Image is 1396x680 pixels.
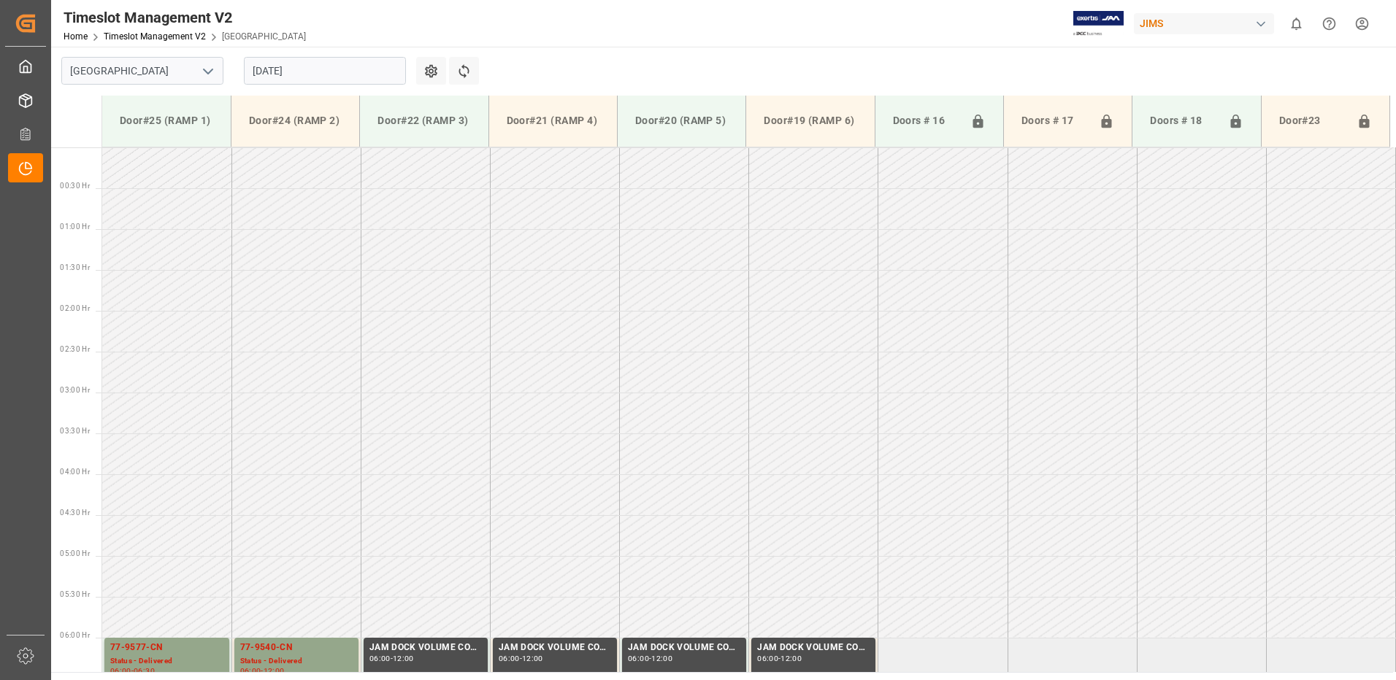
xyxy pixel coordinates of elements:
a: Home [64,31,88,42]
div: Door#25 (RAMP 1) [114,107,219,134]
span: 05:30 Hr [60,590,90,598]
span: 03:30 Hr [60,427,90,435]
div: 12:00 [522,655,543,662]
span: 02:30 Hr [60,345,90,353]
div: JIMS [1134,13,1274,34]
button: show 0 new notifications [1280,7,1313,40]
div: 06:00 [628,655,649,662]
span: 01:30 Hr [60,263,90,271]
div: Door#19 (RAMP 6) [758,107,862,134]
div: Door#22 (RAMP 3) [372,107,476,134]
div: JAM DOCK VOLUME CONTROL [628,641,740,655]
div: Door#21 (RAMP 4) [501,107,605,134]
div: 06:00 [240,668,261,674]
span: 06:00 Hr [60,631,90,639]
span: 02:00 Hr [60,304,90,312]
div: - [261,668,263,674]
div: 12:00 [781,655,802,662]
div: 06:00 [110,668,131,674]
div: Status - Delivered [110,655,223,668]
span: 03:00 Hr [60,386,90,394]
div: Timeslot Management V2 [64,7,306,28]
div: Door#24 (RAMP 2) [243,107,348,134]
a: Timeslot Management V2 [104,31,206,42]
span: 05:00 Hr [60,549,90,557]
div: 77-9577-CN [110,641,223,655]
div: 12:00 [393,655,414,662]
div: - [778,655,781,662]
div: - [131,668,134,674]
div: Door#23 [1273,107,1351,135]
span: 04:30 Hr [60,509,90,517]
div: 06:00 [369,655,391,662]
button: JIMS [1134,9,1280,37]
div: Doors # 18 [1144,107,1221,135]
div: 12:00 [651,655,672,662]
input: Type to search/select [61,57,223,85]
div: Door#20 (RAMP 5) [629,107,734,134]
button: Help Center [1313,7,1346,40]
div: Doors # 17 [1016,107,1093,135]
div: 06:30 [134,668,155,674]
div: - [391,655,393,662]
button: open menu [196,60,218,82]
div: - [649,655,651,662]
div: JAM DOCK VOLUME CONTROL [499,641,611,655]
div: Status - Delivered [240,655,353,668]
input: DD.MM.YYYY [244,57,406,85]
div: 77-9540-CN [240,641,353,655]
div: 12:00 [264,668,285,674]
span: 01:00 Hr [60,223,90,231]
div: 06:00 [757,655,778,662]
div: JAM DOCK VOLUME CONTROL [757,641,870,655]
div: 06:00 [499,655,520,662]
span: 04:00 Hr [60,468,90,476]
div: - [520,655,522,662]
div: Doors # 16 [887,107,964,135]
div: JAM DOCK VOLUME CONTROL [369,641,482,655]
span: 00:30 Hr [60,182,90,190]
img: Exertis%20JAM%20-%20Email%20Logo.jpg_1722504956.jpg [1073,11,1124,36]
